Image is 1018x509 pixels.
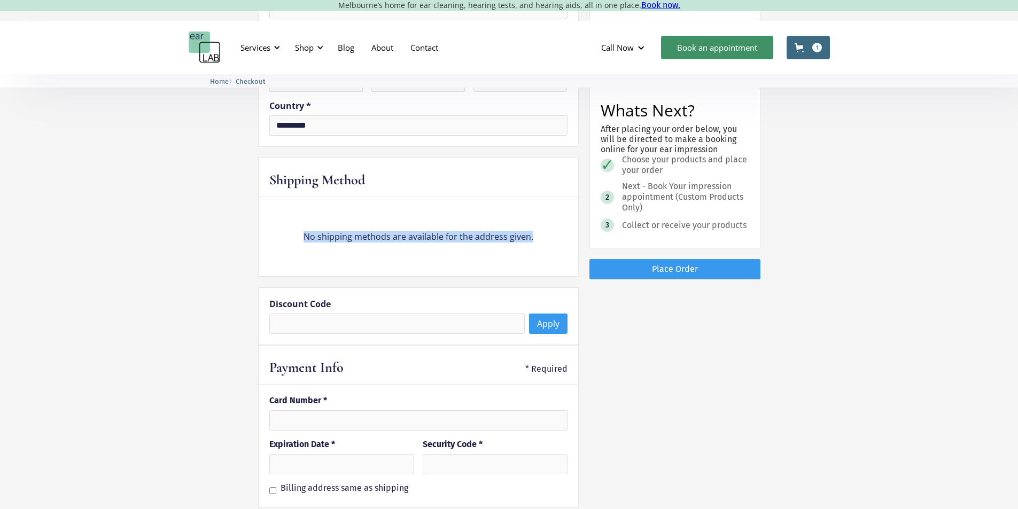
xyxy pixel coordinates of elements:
label: Expiration Date * [269,439,414,450]
li: 〉 [210,76,236,87]
span: Checkout [236,77,266,85]
h3: Shipping Method [269,171,365,189]
iframe: Secure card number input frame [276,415,561,424]
div: Shop [289,32,327,64]
div: Choose your products and place your order [622,154,748,176]
div: 1 [812,43,822,52]
div: 3 [605,221,609,229]
div: ✓ [601,156,614,174]
div: * Required [525,364,568,374]
div: Call Now [593,32,656,64]
label: Security Code * [423,439,568,450]
span: Home [210,77,229,85]
label: Country * [269,100,568,111]
a: Contact [402,32,447,63]
a: Home [210,76,229,86]
div: 2 [605,193,609,201]
div: Next - Book Your impression appointment (Custom Products Only) [622,181,748,213]
a: Book an appointment [661,36,773,59]
a: About [363,32,402,63]
a: home [189,32,221,64]
div: Shop [295,42,314,53]
a: Blog [329,32,363,63]
div: Collect or receive your products [622,220,747,231]
div: Services [234,32,283,64]
a: Open cart containing 1 items [787,36,830,59]
div: No shipping methods are available for the address given. [267,231,570,242]
iframe: Secure expiration date input frame [276,459,407,468]
button: Apply Discount [529,314,568,334]
a: Checkout [236,76,266,86]
a: Place Order [589,259,760,279]
label: Billing address same as shipping [281,483,408,494]
label: Discount Code [269,299,568,309]
div: Call Now [601,42,634,53]
p: After placing your order below, you will be directed to make a booking online for your ear impres... [601,124,749,155]
div: Services [240,42,270,53]
h3: Payment Info [269,358,344,377]
iframe: Secure CVC input frame [430,459,561,468]
h2: Whats Next? [601,103,749,119]
label: Card Number * [269,395,568,406]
